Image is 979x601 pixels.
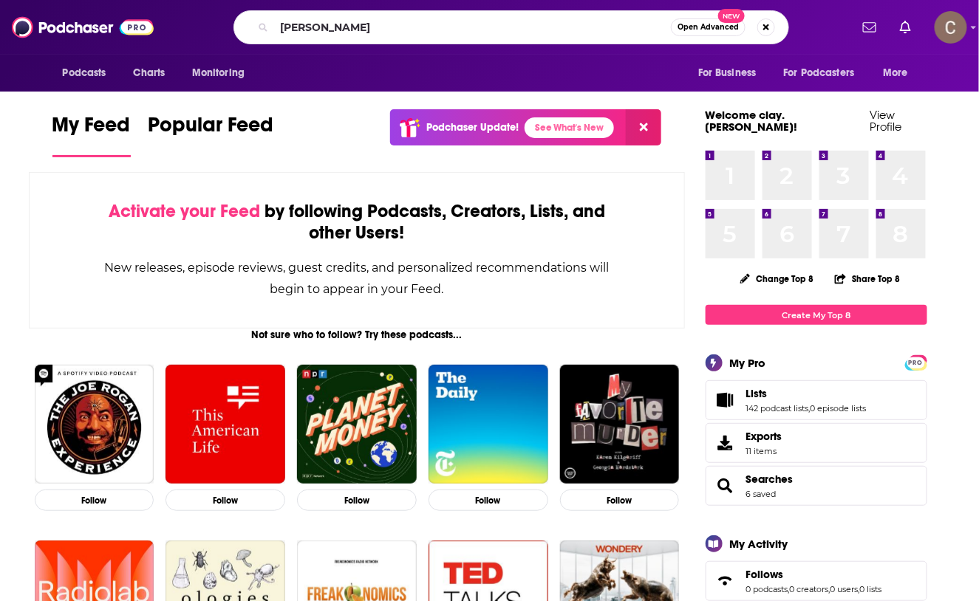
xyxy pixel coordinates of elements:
div: New releases, episode reviews, guest credits, and personalized recommendations will begin to appe... [103,257,611,300]
span: , [859,584,860,594]
div: My Activity [730,537,788,551]
a: 6 saved [746,489,777,499]
span: For Podcasters [784,63,855,83]
a: Follows [711,571,740,591]
span: PRO [907,357,925,368]
span: Searches [706,466,927,506]
button: Open AdvancedNew [671,18,746,36]
span: Exports [746,430,782,443]
a: Welcome clay.[PERSON_NAME]! [706,108,798,134]
a: Follows [746,568,882,581]
a: Lists [711,390,740,411]
a: 142 podcast lists [746,403,809,413]
div: Search podcasts, credits, & more... [233,10,789,44]
button: Change Top 8 [731,269,823,288]
span: Monitoring [192,63,245,83]
button: open menu [774,59,876,87]
button: open menu [52,59,126,87]
div: by following Podcasts, Creators, Lists, and other Users! [103,201,611,244]
button: Follow [166,490,285,511]
div: My Pro [730,356,766,370]
span: Logged in as clay.bolton [935,11,967,44]
span: Podcasts [63,63,106,83]
a: Searches [711,475,740,496]
a: PRO [907,357,925,368]
button: open menu [182,59,264,87]
button: Follow [297,490,417,511]
a: 0 users [830,584,859,594]
a: Create My Top 8 [706,305,927,325]
span: Activate your Feed [109,200,260,222]
a: 0 lists [860,584,882,594]
span: Popular Feed [149,112,274,146]
a: 0 creators [790,584,829,594]
span: Follows [746,568,784,581]
p: Podchaser Update! [426,121,519,134]
span: 11 items [746,446,782,456]
a: My Feed [52,112,131,157]
span: , [809,403,811,413]
button: Share Top 8 [834,264,901,293]
span: More [883,63,908,83]
button: Follow [560,490,680,511]
a: Lists [746,387,867,400]
a: 0 podcasts [746,584,788,594]
img: Podchaser - Follow, Share and Rate Podcasts [12,13,154,41]
a: Show notifications dropdown [857,15,882,40]
button: Follow [429,490,548,511]
img: This American Life [166,365,285,484]
img: My Favorite Murder with Karen Kilgariff and Georgia Hardstark [560,365,680,484]
img: Planet Money [297,365,417,484]
a: Searches [746,473,794,486]
button: open menu [688,59,775,87]
span: Charts [134,63,166,83]
span: New [718,9,745,23]
a: View Profile [870,108,901,134]
div: Not sure who to follow? Try these podcasts... [29,329,686,341]
span: , [788,584,790,594]
a: Show notifications dropdown [894,15,917,40]
span: My Feed [52,112,131,146]
img: The Daily [429,365,548,484]
img: User Profile [935,11,967,44]
span: For Business [698,63,757,83]
a: Charts [124,59,174,87]
span: Lists [746,387,768,400]
button: Follow [35,490,154,511]
span: Lists [706,380,927,420]
a: Exports [706,423,927,463]
span: Exports [711,433,740,453]
input: Search podcasts, credits, & more... [274,16,671,39]
a: 0 episode lists [811,403,867,413]
button: Show profile menu [935,11,967,44]
a: Popular Feed [149,112,274,157]
a: See What's New [525,117,614,138]
span: , [829,584,830,594]
span: Open Advanced [678,24,739,31]
span: Follows [706,561,927,601]
button: open menu [873,59,927,87]
img: The Joe Rogan Experience [35,365,154,484]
